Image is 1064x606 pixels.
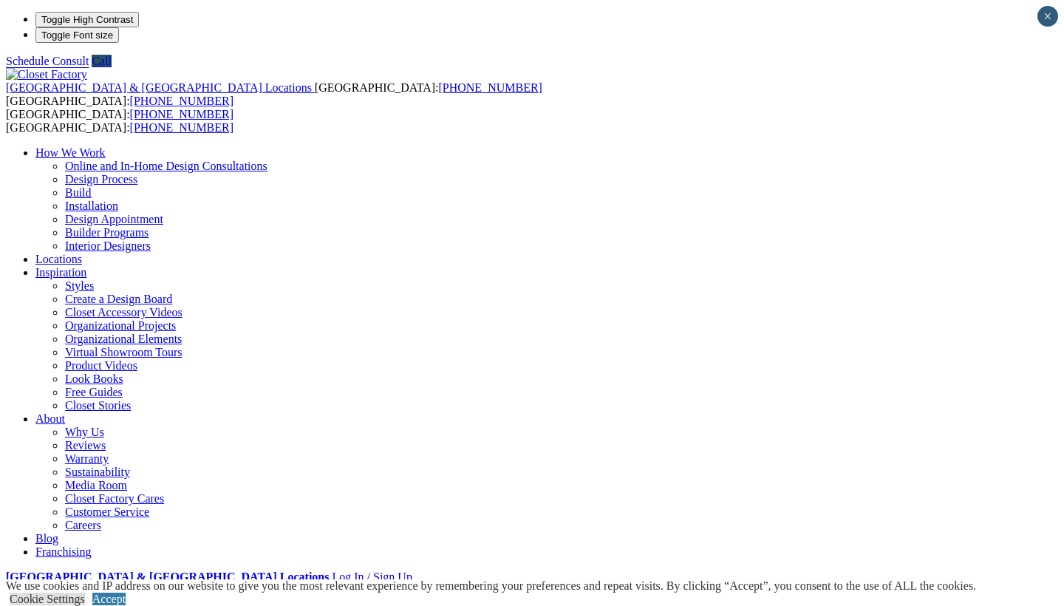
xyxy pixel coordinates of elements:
a: Locations [35,253,82,265]
a: Build [65,186,92,199]
a: [PHONE_NUMBER] [130,95,233,107]
span: Toggle High Contrast [41,14,133,25]
span: Toggle Font size [41,30,113,41]
a: Free Guides [65,386,123,398]
a: Media Room [65,479,127,491]
a: Reviews [65,439,106,452]
a: [GEOGRAPHIC_DATA] & [GEOGRAPHIC_DATA] Locations [6,571,329,583]
a: Closet Factory Cares [65,492,164,505]
a: Blog [35,532,58,545]
a: Interior Designers [65,239,151,252]
a: Product Videos [65,359,137,372]
a: How We Work [35,146,106,159]
a: Look Books [65,372,123,385]
button: Toggle High Contrast [35,12,139,27]
a: Design Process [65,173,137,185]
a: [PHONE_NUMBER] [130,121,233,134]
a: Organizational Projects [65,319,176,332]
a: Create a Design Board [65,293,172,305]
a: [GEOGRAPHIC_DATA] & [GEOGRAPHIC_DATA] Locations [6,81,315,94]
a: Styles [65,279,94,292]
div: We use cookies and IP address on our website to give you the most relevant experience by remember... [6,579,976,593]
a: Warranty [65,452,109,465]
a: [PHONE_NUMBER] [130,108,233,120]
a: Customer Service [65,505,149,518]
a: Careers [65,519,101,531]
a: Design Appointment [65,213,163,225]
a: Sustainability [65,466,130,478]
a: Organizational Elements [65,333,182,345]
a: Online and In-Home Design Consultations [65,160,267,172]
a: Why Us [65,426,104,438]
a: Call [92,55,112,67]
a: Inspiration [35,266,86,279]
a: Virtual Showroom Tours [65,346,183,358]
a: Log In / Sign Up [332,571,412,583]
span: [GEOGRAPHIC_DATA] & [GEOGRAPHIC_DATA] Locations [6,81,312,94]
a: About [35,412,65,425]
a: Installation [65,200,118,212]
span: [GEOGRAPHIC_DATA]: [GEOGRAPHIC_DATA]: [6,81,542,107]
a: Builder Programs [65,226,149,239]
img: Closet Factory [6,68,87,81]
a: Schedule Consult [6,55,89,67]
a: Cookie Settings [10,593,85,605]
button: Toggle Font size [35,27,119,43]
a: Closet Accessory Videos [65,306,183,319]
span: [GEOGRAPHIC_DATA]: [GEOGRAPHIC_DATA]: [6,108,233,134]
a: Closet Stories [65,399,131,412]
button: Close [1037,6,1058,27]
a: Accept [92,593,126,605]
a: [PHONE_NUMBER] [438,81,542,94]
a: Franchising [35,545,92,558]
